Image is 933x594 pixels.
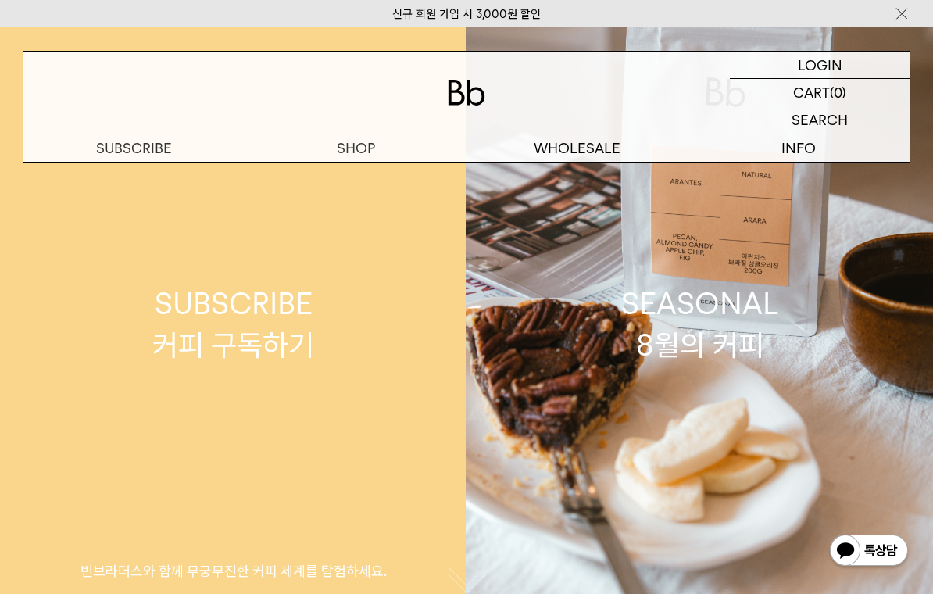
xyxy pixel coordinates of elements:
a: LOGIN [730,52,910,79]
a: CART (0) [730,79,910,106]
div: SEASONAL 8월의 커피 [621,283,779,366]
p: (0) [830,79,846,106]
div: SUBSCRIBE 커피 구독하기 [152,283,314,366]
a: SUBSCRIBE [23,134,245,162]
p: SEARCH [792,106,848,134]
p: INFO [688,134,910,162]
img: 카카오톡 채널 1:1 채팅 버튼 [828,533,910,571]
p: LOGIN [798,52,842,78]
p: WHOLESALE [466,134,688,162]
p: CART [793,79,830,106]
a: SHOP [245,134,467,162]
img: 로고 [448,80,485,106]
a: 신규 회원 가입 시 3,000원 할인 [392,7,541,21]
